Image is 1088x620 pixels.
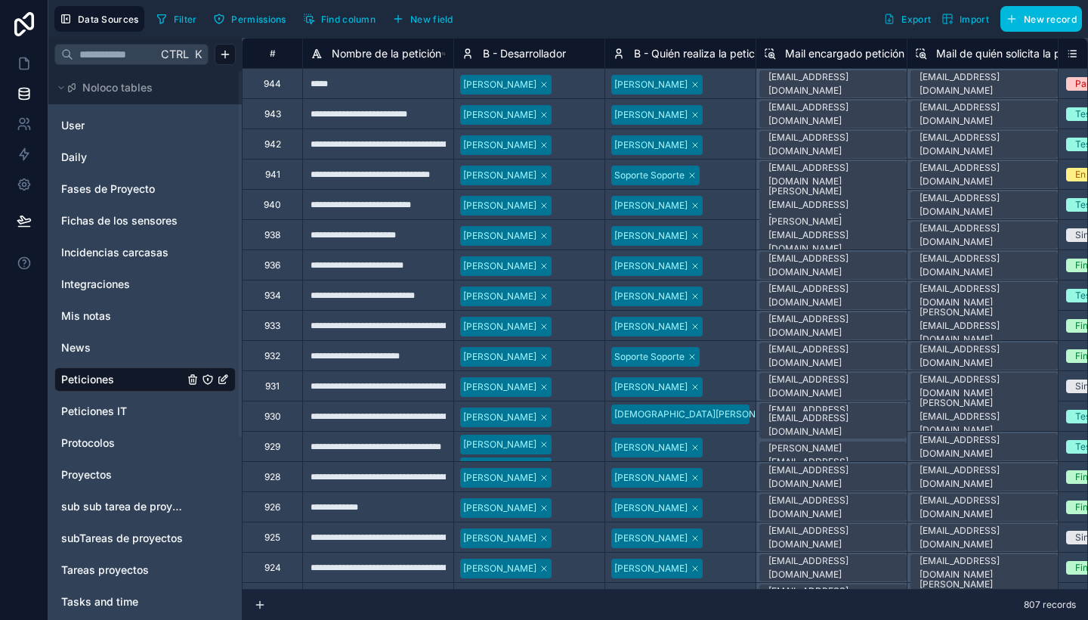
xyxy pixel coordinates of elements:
[614,78,688,91] div: [PERSON_NAME]
[61,213,184,228] a: Fichas de los sensores
[463,438,536,451] div: [PERSON_NAME]
[463,199,536,212] div: [PERSON_NAME]
[614,501,688,515] div: [PERSON_NAME]
[265,169,280,181] div: 941
[463,350,536,364] div: [PERSON_NAME]
[61,563,149,578] span: Tareas proyectos
[920,343,1049,370] div: [EMAIL_ADDRESS][DOMAIN_NAME]
[463,108,536,122] div: [PERSON_NAME]
[54,367,236,392] div: Peticiones
[61,531,184,546] a: subTareas de proyectos
[61,436,115,451] span: Protocolos
[920,101,1049,128] div: [EMAIL_ADDRESS][DOMAIN_NAME]
[768,584,898,612] div: [EMAIL_ADDRESS][DOMAIN_NAME]
[61,150,87,165] span: Daily
[920,131,1049,158] div: [EMAIL_ADDRESS][DOMAIN_NAME]
[614,350,685,364] div: Soporte Soporte
[264,562,281,574] div: 924
[61,594,184,609] a: Tasks and time
[614,320,688,333] div: [PERSON_NAME]
[264,320,280,332] div: 933
[332,46,441,61] span: Nombre de la petición
[159,45,190,64] span: Ctrl
[463,380,536,394] div: [PERSON_NAME]
[920,494,1049,521] div: [EMAIL_ADDRESS][DOMAIN_NAME]
[614,138,688,152] div: [PERSON_NAME]
[768,70,898,98] div: [EMAIL_ADDRESS][DOMAIN_NAME]
[614,408,789,421] div: [DEMOGRAPHIC_DATA][PERSON_NAME]
[1024,14,1077,25] span: New record
[61,150,184,165] a: Daily
[264,532,280,544] div: 925
[994,6,1082,32] a: New record
[768,282,898,309] div: [EMAIL_ADDRESS][DOMAIN_NAME]
[254,48,291,59] div: #
[264,108,281,120] div: 943
[768,215,898,256] div: [PERSON_NAME][EMAIL_ADDRESS][DOMAIN_NAME]
[768,463,898,491] div: [EMAIL_ADDRESS][DOMAIN_NAME]
[61,340,91,355] span: News
[768,101,898,128] div: [EMAIL_ADDRESS][DOMAIN_NAME]
[920,554,1049,581] div: [EMAIL_ADDRESS][DOMAIN_NAME]
[920,433,1049,460] div: [EMAIL_ADDRESS][DOMAIN_NAME]
[150,8,202,30] button: Filter
[54,145,236,169] div: Daily
[920,305,1049,346] div: [PERSON_NAME][EMAIL_ADDRESS][DOMAIN_NAME]
[768,524,898,551] div: [EMAIL_ADDRESS][DOMAIN_NAME]
[61,277,184,292] a: Integraciones
[174,14,197,25] span: Filter
[1000,6,1082,32] button: New record
[208,8,291,30] button: Permissions
[920,252,1049,279] div: [EMAIL_ADDRESS][DOMAIN_NAME]
[61,563,184,578] a: Tareas proyectos
[61,404,184,419] a: Peticiones IT
[61,277,130,292] span: Integraciones
[463,460,536,474] div: [PERSON_NAME]
[264,259,280,271] div: 936
[264,78,281,90] div: 944
[463,320,536,333] div: [PERSON_NAME]
[768,373,898,400] div: [EMAIL_ADDRESS][DOMAIN_NAME]
[614,108,688,122] div: [PERSON_NAME]
[54,558,236,582] div: Tareas proyectos
[54,113,236,138] div: User
[208,8,297,30] a: Permissions
[901,14,931,25] span: Export
[54,272,236,296] div: Integraciones
[614,169,685,182] div: Soporte Soporte
[614,562,688,575] div: [PERSON_NAME]
[920,70,1049,98] div: [EMAIL_ADDRESS][DOMAIN_NAME]
[768,494,898,521] div: [EMAIL_ADDRESS][DOMAIN_NAME]
[193,49,203,60] span: K
[463,562,536,575] div: [PERSON_NAME]
[61,499,184,514] a: sub sub tarea de proyectos
[768,312,898,339] div: [EMAIL_ADDRESS][DOMAIN_NAME]
[936,6,994,32] button: Import
[54,304,236,328] div: Mis notas
[61,467,112,482] span: Proyectos
[768,184,898,225] div: [PERSON_NAME][EMAIL_ADDRESS][DOMAIN_NAME]
[61,372,184,387] a: Peticiones
[54,336,236,360] div: News
[54,431,236,455] div: Protocolos
[61,594,138,609] span: Tasks and time
[54,526,236,550] div: subTareas de proyectos
[78,14,139,25] span: Data Sources
[61,308,111,324] span: Mis notas
[54,494,236,519] div: sub sub tarea de proyectos
[768,554,898,581] div: [EMAIL_ADDRESS][DOMAIN_NAME]
[614,441,688,454] div: [PERSON_NAME]
[264,229,280,241] div: 938
[264,471,280,483] div: 928
[614,290,688,303] div: [PERSON_NAME]
[61,245,168,260] span: Incidencias carcasas
[54,209,236,233] div: Fichas de los sensores
[61,308,184,324] a: Mis notas
[768,161,898,188] div: [EMAIL_ADDRESS][DOMAIN_NAME]
[920,396,1049,437] div: [PERSON_NAME][EMAIL_ADDRESS][DOMAIN_NAME]
[61,118,184,133] a: User
[920,524,1049,551] div: [EMAIL_ADDRESS][DOMAIN_NAME]
[920,161,1049,188] div: [EMAIL_ADDRESS][DOMAIN_NAME]
[920,373,1049,400] div: [EMAIL_ADDRESS][DOMAIN_NAME]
